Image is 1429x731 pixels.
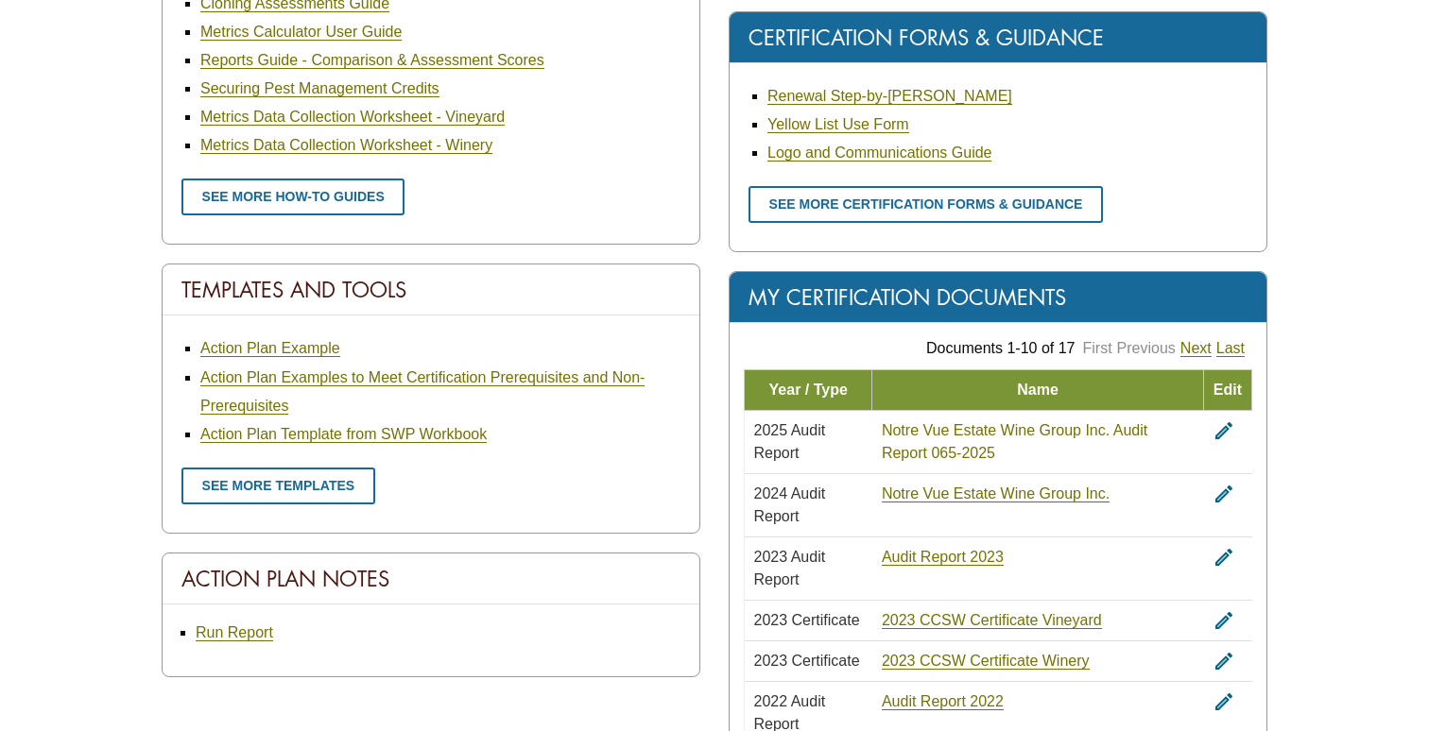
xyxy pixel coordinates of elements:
a: edit [1213,693,1235,709]
a: Securing Pest Management Credits [200,80,439,97]
a: Logo and Communications Guide [767,144,991,161]
td: Edit [1203,369,1251,410]
a: edit [1213,653,1235,669]
i: edit [1213,650,1235,672]
span: 2023 Certificate [754,653,860,669]
a: Notre Vue Estate Wine Group Inc. [882,485,1110,502]
a: edit [1213,549,1235,565]
a: Action Plan Example [200,340,340,357]
a: Action Plan Template from SWP Workbook [200,426,487,443]
a: Next [1180,340,1212,357]
td: Year / Type [745,369,872,410]
a: Metrics Calculator User Guide [200,24,402,41]
div: Templates And Tools [163,264,699,315]
div: Action Plan Notes [163,553,699,604]
span: 2024 Audit Report [754,485,826,524]
i: edit [1213,419,1235,442]
a: See more certification forms & guidance [749,186,1103,223]
a: Renewal Step-by-[PERSON_NAME] [767,88,1012,105]
a: See more templates [181,467,375,504]
a: Notre Vue Estate Wine Group Inc. Audit Report 065-2025 [882,422,1147,462]
a: edit [1213,612,1235,628]
i: edit [1213,483,1235,505]
a: Previous [1117,340,1176,356]
span: Documents 1-10 of 17 [926,340,1075,356]
a: Last [1216,340,1245,357]
span: 2023 Audit Report [754,549,826,587]
a: Reports Guide - Comparison & Assessment Scores [200,52,544,69]
i: edit [1213,690,1235,713]
a: 2023 CCSW Certificate Winery [882,653,1090,670]
span: 2023 Certificate [754,612,860,628]
a: First [1082,340,1111,356]
a: edit [1213,422,1235,438]
a: Audit Report 2023 [882,549,1004,566]
span: 2025 Audit Report [754,422,826,461]
td: Name [872,369,1203,410]
a: Yellow List Use Form [767,116,909,133]
i: edit [1213,546,1235,569]
a: Audit Report 2022 [882,693,1004,710]
a: Metrics Data Collection Worksheet - Winery [200,137,492,154]
i: edit [1213,609,1235,632]
div: My Certification Documents [730,272,1266,323]
a: Run Report [196,624,273,641]
a: 2023 CCSW Certificate Vineyard [882,612,1102,629]
a: See more how-to guides [181,178,405,215]
a: edit [1213,485,1235,501]
div: Certification Forms & Guidance [730,12,1266,63]
a: Metrics Data Collection Worksheet - Vineyard [200,109,505,126]
a: Action Plan Examples to Meet Certification Prerequisites and Non-Prerequisites [200,369,645,415]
